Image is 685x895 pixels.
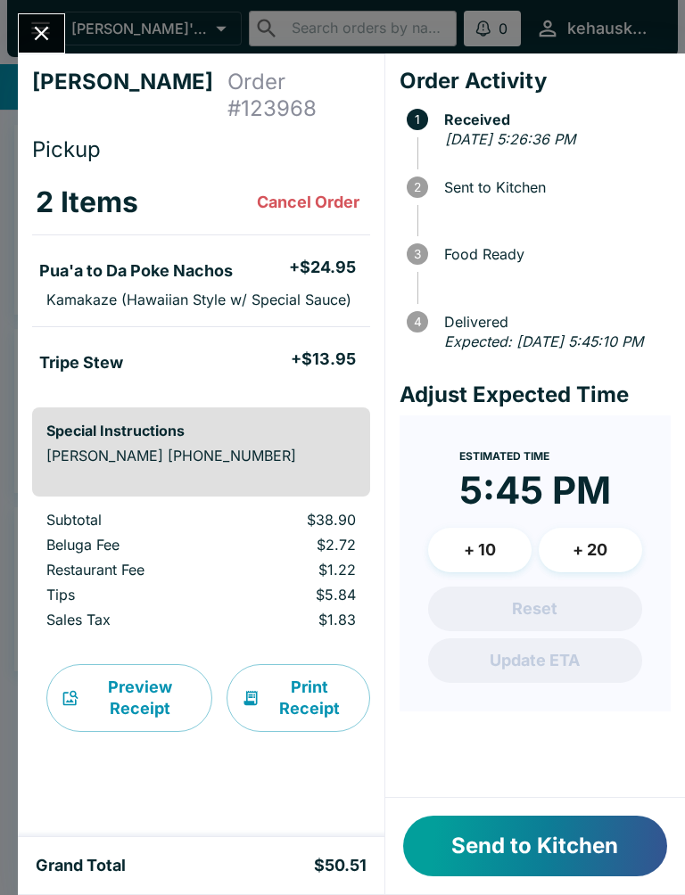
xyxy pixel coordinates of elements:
em: [DATE] 5:26:36 PM [445,130,575,148]
span: Sent to Kitchen [435,179,671,195]
text: 3 [414,247,421,261]
em: Expected: [DATE] 5:45:10 PM [444,333,643,350]
p: $5.84 [235,586,355,604]
p: $1.22 [235,561,355,579]
button: Send to Kitchen [403,816,667,876]
button: Preview Receipt [46,664,212,732]
p: $38.90 [235,511,355,529]
h5: Pua'a to Da Poke Nachos [39,260,233,282]
h4: [PERSON_NAME] [32,69,227,122]
h5: + $13.95 [291,349,356,370]
p: Sales Tax [46,611,207,628]
span: Delivered [435,314,671,330]
h4: Order Activity [400,68,671,94]
h5: + $24.95 [289,257,356,278]
span: Pickup [32,136,101,162]
p: Restaurant Fee [46,561,207,579]
text: 4 [413,315,421,329]
table: orders table [32,170,370,393]
button: Cancel Order [250,185,367,220]
button: Close [19,14,64,53]
span: Estimated Time [459,449,549,463]
table: orders table [32,511,370,636]
p: Subtotal [46,511,207,529]
span: Received [435,111,671,127]
h5: Tripe Stew [39,352,123,374]
h4: Order # 123968 [227,69,370,122]
p: $1.83 [235,611,355,628]
p: Beluga Fee [46,536,207,554]
button: Print Receipt [227,664,370,732]
button: + 10 [428,528,532,572]
time: 5:45 PM [459,467,611,513]
button: + 20 [539,528,642,572]
h3: 2 Items [36,185,138,220]
h4: Adjust Expected Time [400,382,671,408]
p: Kamakaze (Hawaiian Style w/ Special Sauce) [46,291,351,308]
h6: Special Instructions [46,422,356,439]
p: [PERSON_NAME] [PHONE_NUMBER] [46,447,356,464]
text: 1 [415,112,420,127]
span: Food Ready [435,246,671,262]
text: 2 [414,180,421,194]
p: Tips [46,586,207,604]
h5: Grand Total [36,855,126,876]
p: $2.72 [235,536,355,554]
h5: $50.51 [314,855,367,876]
